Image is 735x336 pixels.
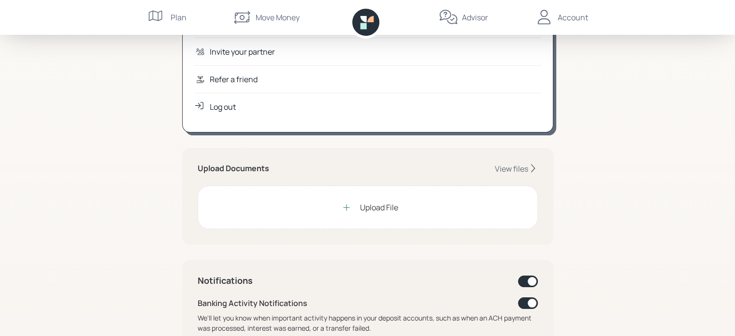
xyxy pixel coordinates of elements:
div: View files [495,163,528,174]
div: We'll let you know when important activity happens in your deposit accounts, such as when an ACH ... [198,313,538,333]
div: Invite your partner [210,46,275,58]
div: Upload File [360,202,398,213]
div: Refer a friend [210,73,258,85]
h5: Upload Documents [198,164,269,173]
div: Banking Activity Notifications [198,297,307,309]
div: Move Money [256,12,300,23]
div: Account [558,12,588,23]
div: Advisor [462,12,488,23]
div: Log out [210,101,236,113]
h4: Notifications [198,276,253,286]
div: Plan [171,12,187,23]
